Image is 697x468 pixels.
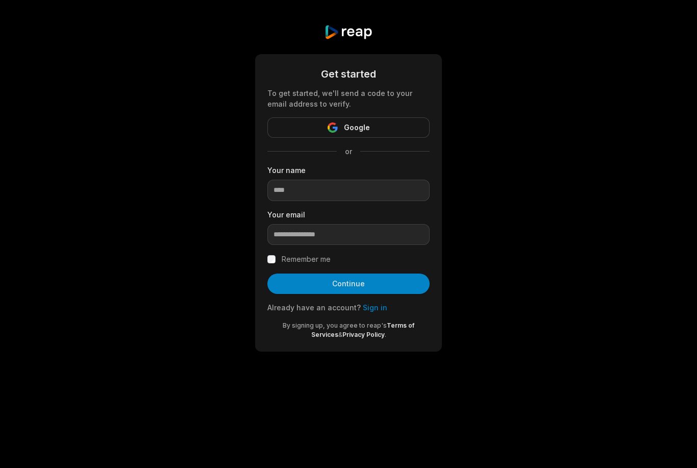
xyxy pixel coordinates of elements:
label: Your name [267,165,430,176]
span: & [338,331,342,338]
span: Google [344,121,370,134]
a: Privacy Policy [342,331,385,338]
img: reap [324,24,372,40]
button: Google [267,117,430,138]
label: Your email [267,209,430,220]
span: By signing up, you agree to reap's [283,322,387,329]
a: Sign in [363,303,387,312]
div: Get started [267,66,430,82]
button: Continue [267,274,430,294]
label: Remember me [282,253,331,265]
div: To get started, we'll send a code to your email address to verify. [267,88,430,109]
span: Already have an account? [267,303,361,312]
span: or [337,146,360,157]
span: . [385,331,386,338]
